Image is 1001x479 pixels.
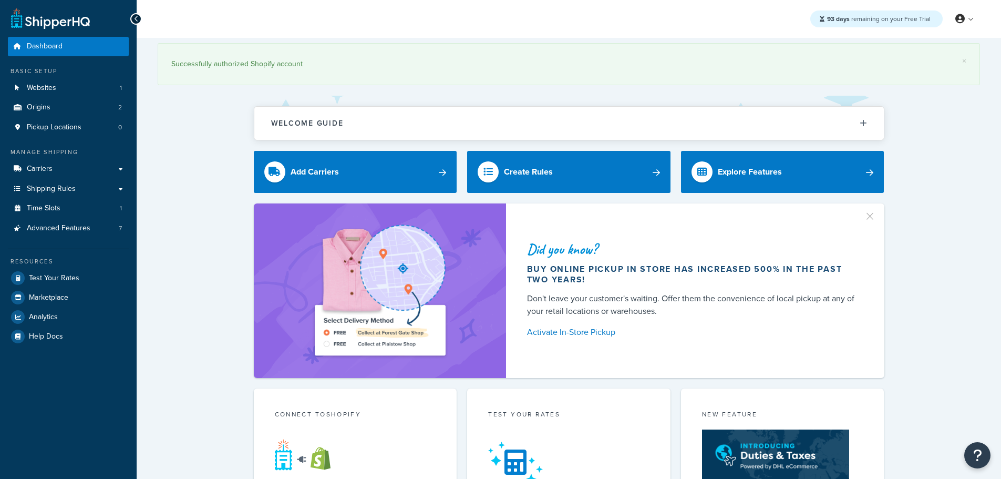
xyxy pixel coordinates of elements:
span: 2 [118,103,122,112]
span: Dashboard [27,42,63,51]
div: Basic Setup [8,67,129,76]
div: New Feature [702,410,863,422]
span: Help Docs [29,332,63,341]
div: Don't leave your customer's waiting. Offer them the convenience of local pickup at any of your re... [527,292,859,318]
h2: Welcome Guide [271,119,344,127]
div: Connect to Shopify [275,410,436,422]
span: Shipping Rules [27,185,76,193]
li: Origins [8,98,129,117]
a: Pickup Locations0 [8,118,129,137]
span: 1 [120,84,122,93]
span: remaining on your Free Trial [827,14,931,24]
a: Time Slots1 [8,199,129,218]
a: Help Docs [8,327,129,346]
button: Open Resource Center [964,442,990,468]
a: Create Rules [467,151,670,193]
a: Advanced Features7 [8,219,129,238]
a: Add Carriers [254,151,457,193]
span: Marketplace [29,293,68,302]
strong: 93 days [827,14,850,24]
span: Origins [27,103,50,112]
button: Welcome Guide [254,107,884,140]
img: connect-shq-shopify-9b9a8c5a.svg [275,439,340,471]
span: Carriers [27,165,53,174]
span: Advanced Features [27,224,90,233]
span: Test Your Rates [29,274,79,283]
a: Shipping Rules [8,179,129,199]
a: Dashboard [8,37,129,56]
li: Advanced Features [8,219,129,238]
div: Add Carriers [291,165,339,179]
div: Buy online pickup in store has increased 500% in the past two years! [527,264,859,285]
span: 0 [118,123,122,132]
span: 1 [120,204,122,213]
div: Did you know? [527,242,859,257]
a: Analytics [8,308,129,327]
span: Time Slots [27,204,60,213]
div: Explore Features [718,165,782,179]
a: Test Your Rates [8,269,129,288]
div: Test your rates [488,410,649,422]
div: Successfully authorized Shopify account [171,57,966,72]
span: Websites [27,84,56,93]
div: Resources [8,257,129,266]
a: Websites1 [8,78,129,98]
img: ad-shirt-map-b0359fc47e01cab431d101c4b569394f6a03f54285957d908178d52f29eb9668.png [285,219,475,362]
a: Activate In-Store Pickup [527,325,859,340]
div: Manage Shipping [8,148,129,157]
span: 7 [119,224,122,233]
li: Time Slots [8,199,129,218]
span: Analytics [29,313,58,322]
a: Marketplace [8,288,129,307]
a: Carriers [8,159,129,179]
li: Websites [8,78,129,98]
span: Pickup Locations [27,123,81,132]
a: × [962,57,966,65]
li: Pickup Locations [8,118,129,137]
div: Create Rules [504,165,553,179]
a: Origins2 [8,98,129,117]
a: Explore Features [681,151,884,193]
